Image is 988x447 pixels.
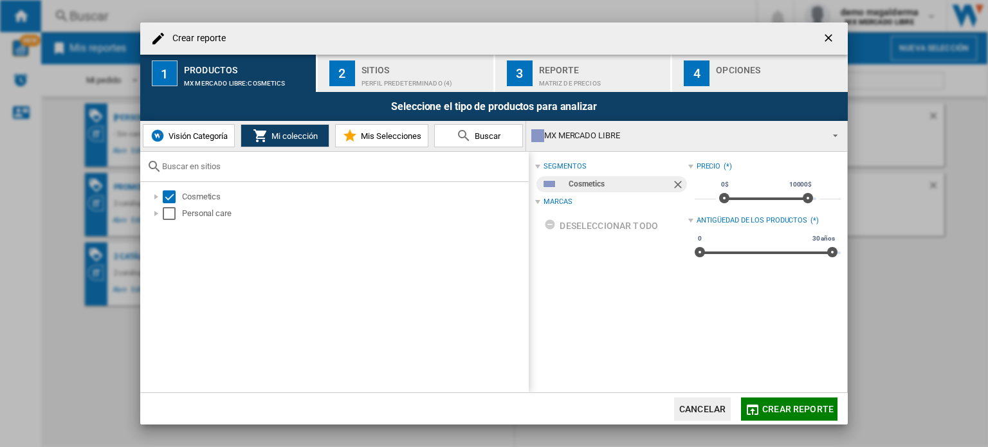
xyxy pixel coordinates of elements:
div: Productos [184,60,311,73]
span: 0 [696,233,704,244]
span: Visión Categoría [165,131,228,141]
div: Sitios [361,60,488,73]
span: 30 años [810,233,837,244]
div: Marcas [544,197,572,207]
div: Matriz de precios [539,73,666,87]
ng-md-icon: getI18NText('BUTTONS.CLOSE_DIALOG') [822,32,837,47]
span: Mis Selecciones [358,131,421,141]
button: Deseleccionar todo [540,214,662,237]
div: Deseleccionar todo [544,214,658,237]
span: Crear reporte [762,404,834,414]
div: Reporte [539,60,666,73]
div: MX MERCADO LIBRE:Cosmetics [184,73,311,87]
button: 4 Opciones [672,55,848,92]
ng-md-icon: Quitar [672,178,687,194]
button: getI18NText('BUTTONS.CLOSE_DIALOG') [817,26,843,51]
span: Buscar [471,131,500,141]
div: Opciones [716,60,843,73]
div: segmentos [544,161,586,172]
div: Antigüedad de los productos [697,215,807,226]
button: 3 Reporte Matriz de precios [495,55,672,92]
div: MX MERCADO LIBRE [531,127,821,145]
h4: Crear reporte [166,32,226,45]
button: 2 Sitios Perfil predeterminado (4) [318,55,495,92]
div: Precio [697,161,720,172]
button: Cancelar [674,397,731,421]
img: wiser-icon-blue.png [150,128,165,143]
button: Mi colección [241,124,329,147]
div: Seleccione el tipo de productos para analizar [140,92,848,121]
md-checkbox: Select [163,190,182,203]
input: Buscar en sitios [162,161,522,171]
button: 1 Productos MX MERCADO LIBRE:Cosmetics [140,55,317,92]
md-checkbox: Select [163,207,182,220]
button: Buscar [434,124,523,147]
span: 0$ [719,179,731,190]
button: Crear reporte [741,397,837,421]
div: 1 [152,60,178,86]
div: 2 [329,60,355,86]
div: Personal care [182,207,527,220]
button: Mis Selecciones [335,124,428,147]
button: Visión Categoría [143,124,235,147]
span: 10000$ [787,179,814,190]
div: Cosmetics [569,176,671,192]
div: 3 [507,60,533,86]
div: Perfil predeterminado (4) [361,73,488,87]
div: 4 [684,60,709,86]
span: Mi colección [268,131,318,141]
div: Cosmetics [182,190,527,203]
